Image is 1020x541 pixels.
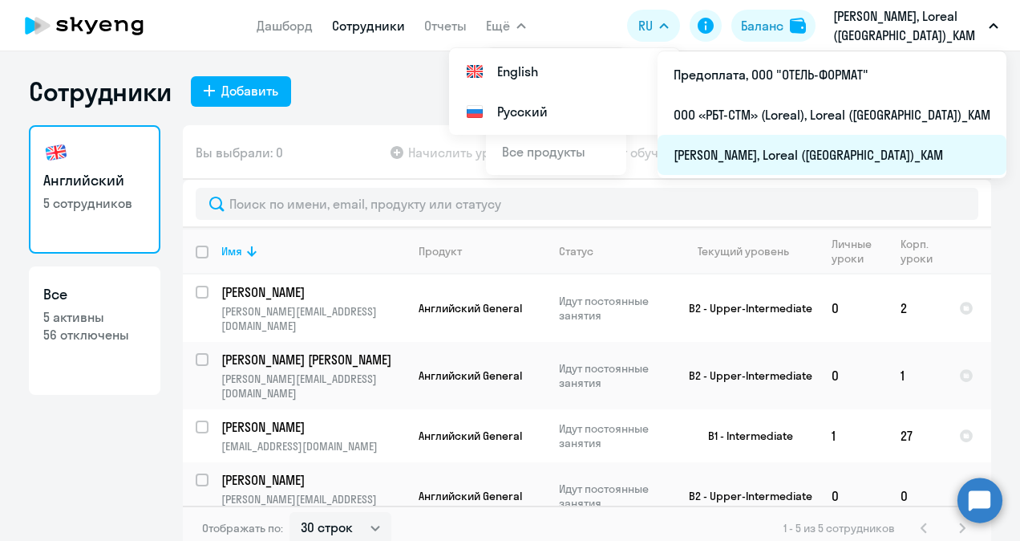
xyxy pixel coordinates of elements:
p: [PERSON_NAME] [PERSON_NAME] [221,351,403,368]
span: Английский General [419,429,522,443]
a: Все5 активны56 отключены [29,266,160,395]
input: Поиск по имени, email, продукту или статусу [196,188,978,220]
td: 1 [819,409,888,462]
img: Русский [465,102,484,121]
div: Продукт [419,244,462,258]
td: B2 - Upper-Intermediate [670,462,819,530]
a: [PERSON_NAME] [221,471,405,489]
span: Английский General [419,368,522,383]
p: [PERSON_NAME][EMAIL_ADDRESS][DOMAIN_NAME] [221,492,405,521]
td: 0 [819,342,888,409]
a: [PERSON_NAME] [221,418,405,436]
div: Корп. уроки [901,237,935,266]
a: Дашборд [257,18,313,34]
p: Идут постоянные занятия [559,361,669,390]
td: 1 [888,342,946,409]
div: Имя [221,244,405,258]
p: Идут постоянные занятия [559,482,669,510]
h3: Все [43,284,146,305]
a: Отчеты [424,18,467,34]
a: Английский5 сотрудников [29,125,160,254]
div: Имя [221,244,242,258]
div: Личные уроки [832,237,887,266]
td: 2 [888,275,946,342]
span: Вы выбрали: 0 [196,143,283,162]
div: Баланс [741,16,783,35]
td: B1 - Intermediate [670,409,819,462]
p: [PERSON_NAME][EMAIL_ADDRESS][DOMAIN_NAME] [221,304,405,333]
a: Сотрудники [332,18,405,34]
img: English [465,62,484,81]
p: [PERSON_NAME] [221,283,403,301]
span: RU [638,16,653,35]
img: english [43,140,69,165]
div: Корп. уроки [901,237,945,266]
button: Балансbalance [731,10,816,42]
td: 27 [888,409,946,462]
div: Личные уроки [832,237,876,266]
a: Все продукты [502,144,585,160]
p: [PERSON_NAME][EMAIL_ADDRESS][DOMAIN_NAME] [221,372,405,401]
div: Статус [559,244,669,258]
button: Добавить [191,76,291,107]
a: [PERSON_NAME] [221,283,405,301]
td: 0 [819,275,888,342]
ul: Ещё [449,48,680,135]
a: [PERSON_NAME] [PERSON_NAME] [221,351,405,368]
span: Английский General [419,301,522,315]
span: Английский General [419,489,522,503]
p: [PERSON_NAME], Loreal ([GEOGRAPHIC_DATA])_KAM [833,6,982,45]
h3: Английский [43,170,146,191]
p: 56 отключены [43,326,146,344]
button: Ещё [486,10,526,42]
div: Текущий уровень [698,244,789,258]
span: 1 - 5 из 5 сотрудников [783,521,895,535]
p: [PERSON_NAME] [221,418,403,436]
img: balance [790,18,806,34]
span: Отображать по: [202,521,283,535]
p: Идут постоянные занятия [559,294,669,323]
div: Текущий уровень [682,244,818,258]
td: B2 - Upper-Intermediate [670,342,819,409]
td: B2 - Upper-Intermediate [670,275,819,342]
td: 0 [888,462,946,530]
p: Идут постоянные занятия [559,421,669,450]
h1: Сотрудники [29,75,172,108]
button: RU [627,10,680,42]
div: Статус [559,244,593,258]
div: Добавить [221,81,278,100]
button: [PERSON_NAME], Loreal ([GEOGRAPHIC_DATA])_KAM [825,6,1006,45]
p: 5 сотрудников [43,194,146,212]
p: [EMAIL_ADDRESS][DOMAIN_NAME] [221,439,405,454]
td: 0 [819,462,888,530]
p: [PERSON_NAME] [221,471,403,489]
p: 5 активны [43,308,146,326]
span: Ещё [486,16,510,35]
div: Продукт [419,244,545,258]
ul: Ещё [658,51,1006,178]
